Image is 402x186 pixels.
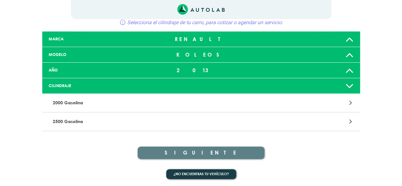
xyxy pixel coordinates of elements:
[42,78,360,94] a: CILINDRAJE
[42,63,360,78] a: AÑO 2013
[149,33,254,45] div: RENAULT
[50,116,248,127] p: 2500 Gasolina
[42,47,360,63] a: MODELO KOLEOS
[177,6,225,12] a: Link al sitio de autolab
[44,52,149,58] div: MODELO
[138,147,265,159] button: SIGUIENTE
[44,36,149,42] div: MARCA
[44,83,149,89] div: CILINDRAJE
[42,31,360,47] a: MARCA RENAULT
[44,67,149,73] div: AÑO
[149,48,254,61] div: KOLEOS
[50,97,248,109] p: 2000 Gasolina
[149,64,254,77] div: 2013
[166,169,236,179] button: ¿No encuentras tu vehículo?
[127,19,283,25] span: Selecciona el cilindraje de tu carro, para cotizar o agendar un servicio:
